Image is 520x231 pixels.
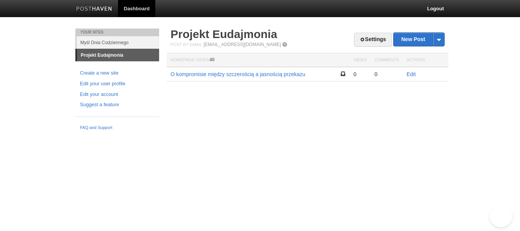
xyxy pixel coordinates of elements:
[349,53,370,67] th: Views
[490,204,512,227] iframe: Help Scout Beacon - Open
[80,91,155,99] a: Edit your account
[375,71,399,78] div: 0
[75,29,159,36] li: Your Sites
[80,101,155,109] a: Suggest a feature
[371,53,403,67] th: Comments
[209,57,214,62] span: 40
[80,69,155,77] a: Create a new site
[403,53,448,67] th: Actions
[354,33,392,47] a: Settings
[394,33,444,46] a: New Post
[80,80,155,88] a: Edit your user profile
[80,124,155,131] a: FAQ and Support
[171,71,305,77] a: O kompromisie między szczerością a jasnością przekazu
[77,36,159,49] a: Myśl Dnia Codziennego
[171,28,277,40] a: Projekt Eudajmonia
[171,42,202,47] span: Post by Email
[204,42,281,47] a: [EMAIL_ADDRESS][DOMAIN_NAME]
[77,49,159,61] a: Projekt Eudajmonia
[76,6,112,12] img: Posthaven-bar
[353,71,367,78] div: 0
[167,53,349,67] th: Homepage Views
[407,71,416,77] a: Edit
